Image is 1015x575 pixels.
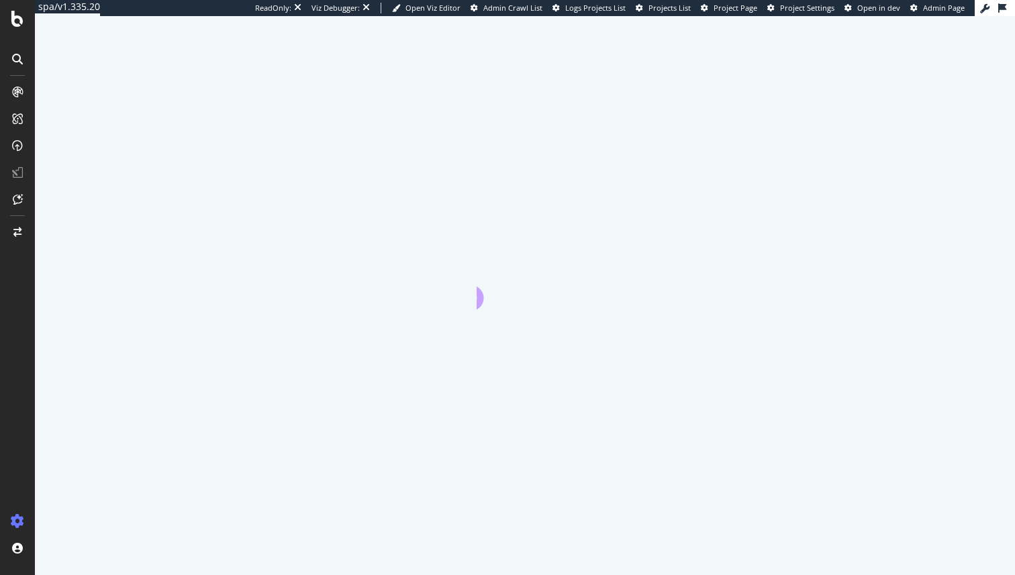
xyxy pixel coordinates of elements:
a: Admin Crawl List [471,3,542,13]
span: Projects List [648,3,691,13]
span: Logs Projects List [565,3,626,13]
a: Logs Projects List [552,3,626,13]
span: Open in dev [857,3,900,13]
span: Open Viz Editor [405,3,461,13]
a: Admin Page [910,3,965,13]
div: ReadOnly: [255,3,291,13]
a: Project Page [701,3,757,13]
a: Project Settings [767,3,834,13]
span: Project Page [714,3,757,13]
span: Project Settings [780,3,834,13]
a: Open in dev [844,3,900,13]
div: Viz Debugger: [311,3,360,13]
span: Admin Page [923,3,965,13]
div: animation [477,261,573,309]
a: Open Viz Editor [392,3,461,13]
span: Admin Crawl List [483,3,542,13]
a: Projects List [636,3,691,13]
